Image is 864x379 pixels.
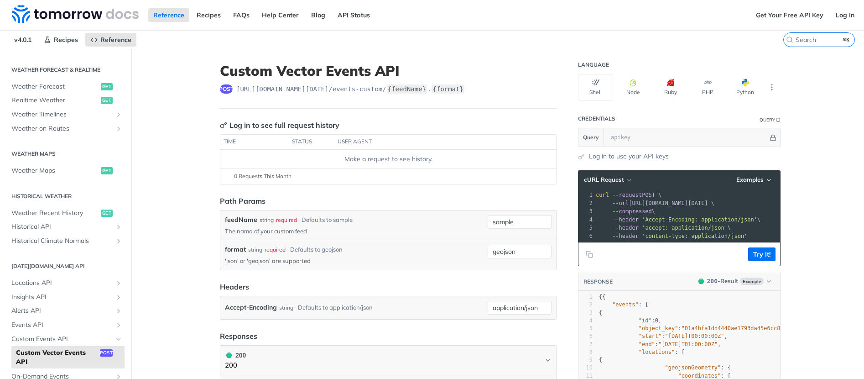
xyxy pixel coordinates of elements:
[298,301,373,314] div: Defaults to application/json
[115,125,122,132] button: Show subpages for Weather on Routes
[7,122,125,136] a: Weather on RoutesShow subpages for Weather on Routes
[11,82,99,91] span: Weather Forecast
[665,333,724,339] span: "[DATE]T00:00:00Z"
[578,332,593,340] div: 6
[776,118,781,122] i: Information
[7,318,125,332] a: Events APIShow subpages for Events API
[639,341,655,347] span: "end"
[642,216,757,223] span: 'Accept-Encoding: application/json'
[583,247,596,261] button: Copy to clipboard
[220,84,233,94] span: post
[544,357,552,364] svg: Chevron
[225,227,484,235] p: The nama of your custom feed
[11,237,113,246] span: Historical Climate Normals
[248,246,262,254] div: string
[578,224,594,232] div: 5
[599,317,661,324] span: : ,
[768,133,778,142] button: Hide
[760,116,775,123] div: Query
[220,195,265,206] div: Path Params
[578,115,615,122] div: Credentials
[690,74,725,100] button: PHP
[228,8,255,22] a: FAQs
[7,262,125,270] h2: [DATE][DOMAIN_NAME] API
[765,80,779,94] button: More Languages
[11,335,113,344] span: Custom Events API
[599,364,731,371] span: : {
[606,128,768,147] input: apikey
[54,36,78,44] span: Recipes
[302,216,353,225] div: Defaults to sample
[115,237,122,245] button: Show subpages for Historical Climate Normals
[578,191,594,199] div: 1
[7,164,125,178] a: Weather Mapsget
[639,349,675,355] span: "locations"
[220,331,257,342] div: Responses
[751,8,828,22] a: Get Your Free API Key
[306,8,330,22] a: Blog
[11,222,113,232] span: Historical API
[11,124,113,133] span: Weather on Routes
[612,200,629,206] span: --url
[276,216,297,224] div: required
[736,176,764,184] span: Examples
[101,83,113,90] span: get
[612,208,652,215] span: --compressed
[11,110,113,119] span: Weather Timelines
[279,301,293,314] div: string
[599,294,606,300] span: {{
[225,301,277,314] label: Accept-Encoding
[707,277,738,286] div: - Result
[11,96,99,105] span: Realtime Weather
[599,349,685,355] span: : [
[225,350,246,360] div: 200
[599,357,602,363] span: {
[220,135,289,149] th: time
[7,94,125,107] a: Realtime Weatherget
[831,8,859,22] a: Log In
[16,348,98,366] span: Custom Vector Events API
[599,325,797,332] span: : ,
[589,152,669,161] a: Log in to use your API keys
[655,317,658,324] span: 0
[841,35,852,44] kbd: ⌘K
[786,36,793,43] svg: Search
[599,301,648,308] span: : [
[226,353,232,358] span: 200
[612,216,639,223] span: --header
[225,245,246,254] label: format
[578,309,593,317] div: 3
[220,121,227,129] svg: Key
[115,111,122,118] button: Show subpages for Weather Timelines
[642,233,747,239] span: 'content-type: application/json'
[578,325,593,332] div: 5
[7,304,125,318] a: Alerts APIShow subpages for Alerts API
[578,232,594,240] div: 6
[220,120,339,131] div: Log in to see full request history
[39,33,83,47] a: Recipes
[612,233,639,239] span: --header
[612,301,639,308] span: "events"
[7,276,125,290] a: Locations APIShow subpages for Locations API
[760,116,781,123] div: QueryInformation
[11,306,113,316] span: Alerts API
[578,128,604,147] button: Query
[596,192,662,198] span: POST \
[7,206,125,220] a: Weather Recent Historyget
[225,257,484,265] p: 'json' or 'geojson' are supported
[612,192,642,198] span: --request
[596,200,714,206] span: [URL][DOMAIN_NAME][DATE] \
[333,8,375,22] a: API Status
[7,150,125,158] h2: Weather Maps
[11,321,113,330] span: Events API
[11,346,125,368] a: Custom Vector Events APIpost
[639,333,662,339] span: "start"
[682,325,794,332] span: "01a4bfa1dd4440ae1793da45e6cc89d0"
[728,74,763,100] button: Python
[639,325,678,332] span: "object_key"
[596,216,760,223] span: \
[578,348,593,356] div: 8
[642,225,728,231] span: 'accept: application/json'
[9,33,36,47] span: v4.0.1
[7,234,125,248] a: Historical Climate NormalsShow subpages for Historical Climate Normals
